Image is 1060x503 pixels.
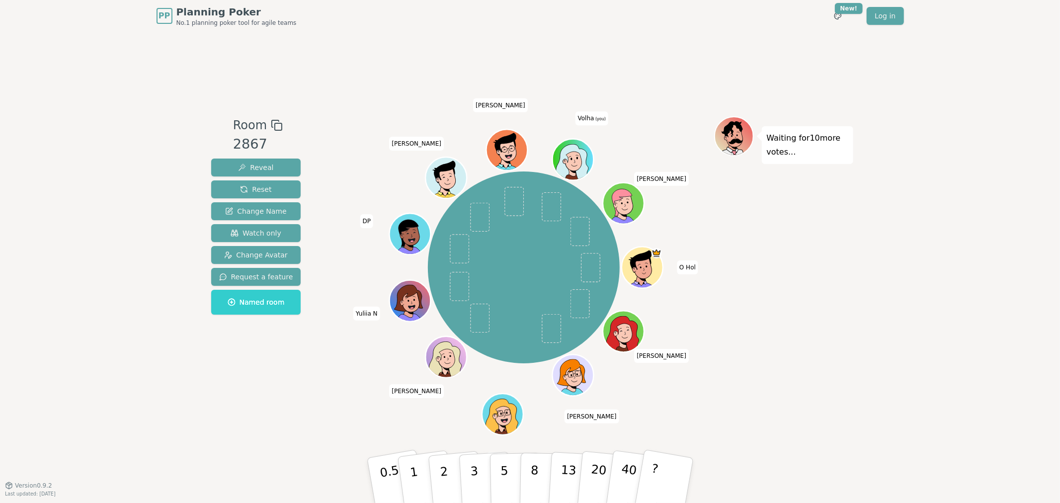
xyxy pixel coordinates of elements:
span: Room [233,116,267,134]
button: Reveal [211,159,301,176]
span: Click to change your name [360,214,373,228]
button: Click to change your avatar [554,140,592,179]
span: O Hol is the host [652,248,662,258]
span: Click to change your name [389,384,444,398]
span: Reveal [238,163,273,172]
span: Change Name [225,206,286,216]
a: Log in [867,7,903,25]
button: Change Avatar [211,246,301,264]
span: Click to change your name [487,452,506,466]
span: Click to change your name [389,137,444,151]
span: Reset [240,184,271,194]
span: Click to change your name [634,349,689,363]
div: New! [835,3,863,14]
div: 2867 [233,134,283,155]
button: Reset [211,180,301,198]
span: Watch only [231,228,281,238]
span: Request a feature [219,272,293,282]
span: Last updated: [DATE] [5,491,56,497]
span: Click to change your name [353,307,380,321]
p: Waiting for 10 more votes... [767,131,848,159]
a: PPPlanning PokerNo.1 planning poker tool for agile teams [157,5,297,27]
button: Version0.9.2 [5,482,52,490]
span: Named room [228,297,285,307]
button: Request a feature [211,268,301,286]
span: Change Avatar [224,250,288,260]
span: Planning Poker [176,5,297,19]
span: Version 0.9.2 [15,482,52,490]
span: PP [159,10,170,22]
span: (you) [594,117,606,121]
span: Click to change your name [565,410,619,423]
button: New! [829,7,847,25]
button: Watch only [211,224,301,242]
span: Click to change your name [575,111,608,125]
span: No.1 planning poker tool for agile teams [176,19,297,27]
span: Click to change your name [677,260,698,274]
span: Click to change your name [634,172,689,186]
span: Click to change your name [473,98,528,112]
button: Named room [211,290,301,315]
button: Change Name [211,202,301,220]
